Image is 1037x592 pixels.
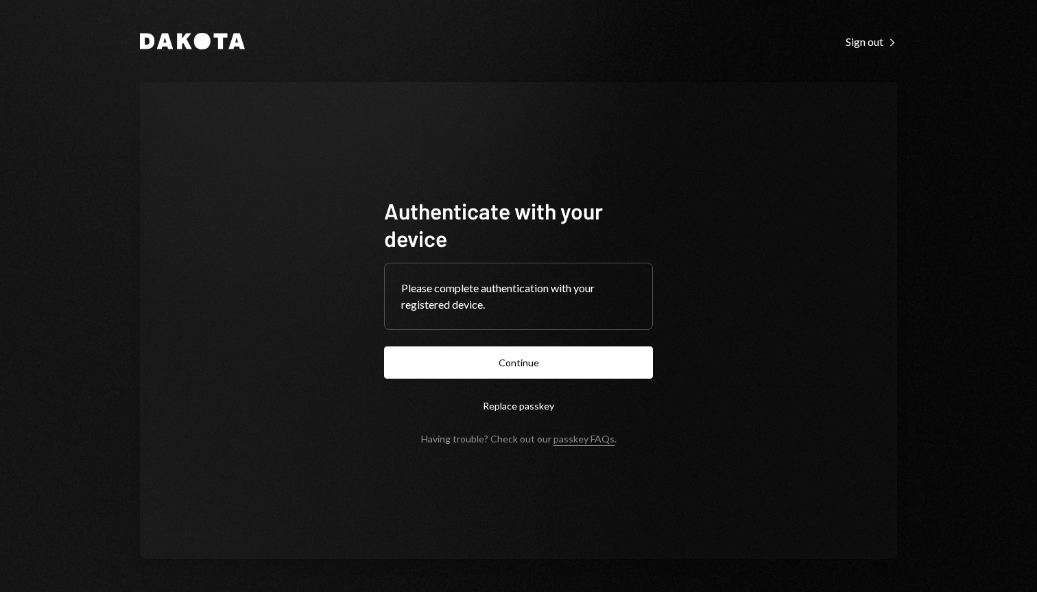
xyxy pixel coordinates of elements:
[421,433,617,445] div: Having trouble? Check out our .
[384,346,653,379] button: Continue
[846,35,897,49] div: Sign out
[846,34,897,49] a: Sign out
[384,197,653,252] h1: Authenticate with your device
[384,390,653,422] button: Replace passkey
[401,280,636,313] div: Please complete authentication with your registered device.
[553,433,615,446] a: passkey FAQs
